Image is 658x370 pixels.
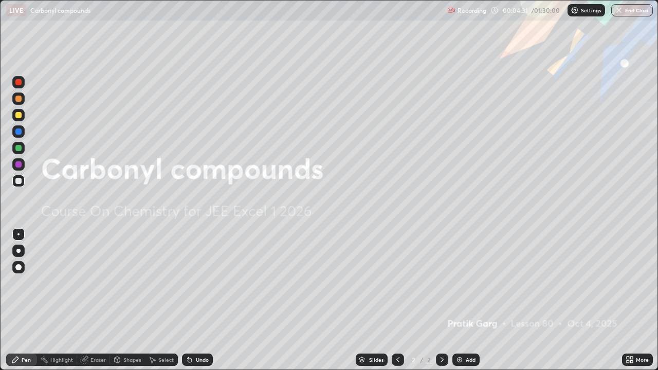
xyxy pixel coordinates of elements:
div: 2 [426,355,432,364]
div: Slides [369,357,383,362]
img: end-class-cross [615,6,623,14]
p: Settings [581,8,601,13]
p: Carbonyl compounds [30,6,90,14]
div: Eraser [90,357,106,362]
p: LIVE [9,6,23,14]
div: Shapes [123,357,141,362]
div: 2 [408,357,418,363]
div: Highlight [50,357,73,362]
div: Add [466,357,476,362]
button: End Class [611,4,653,16]
img: recording.375f2c34.svg [447,6,455,14]
p: Recording [458,7,486,14]
div: Pen [22,357,31,362]
div: More [636,357,649,362]
img: add-slide-button [455,356,464,364]
img: class-settings-icons [571,6,579,14]
div: Select [158,357,174,362]
div: Undo [196,357,209,362]
div: / [421,357,424,363]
